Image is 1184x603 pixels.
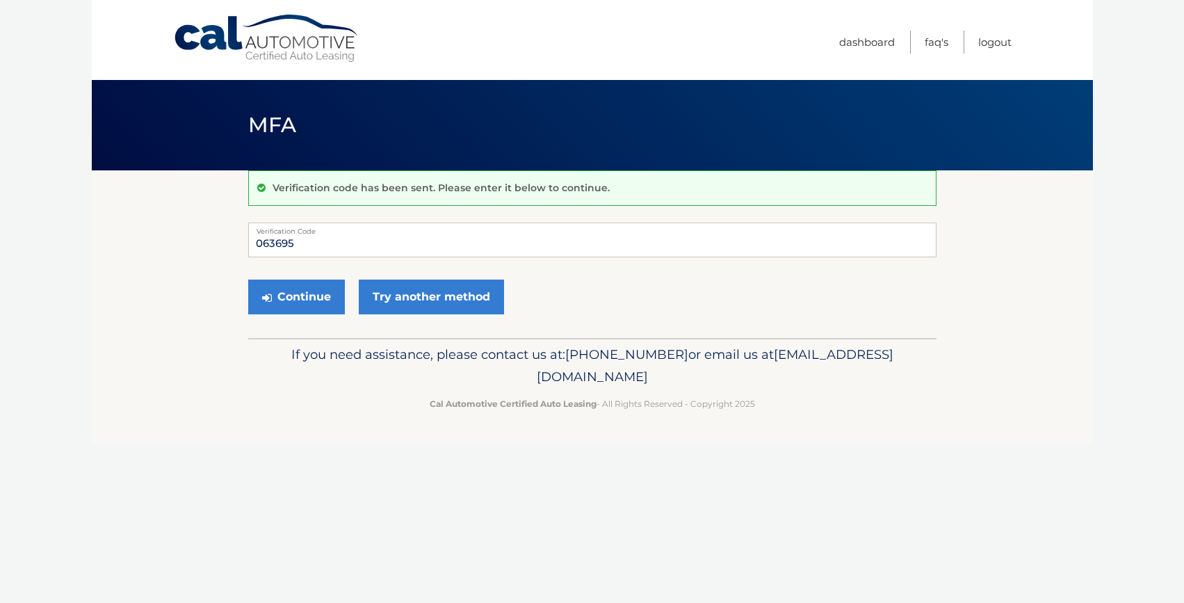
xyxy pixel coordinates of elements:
[257,396,927,411] p: - All Rights Reserved - Copyright 2025
[273,182,610,194] p: Verification code has been sent. Please enter it below to continue.
[839,31,895,54] a: Dashboard
[248,223,936,234] label: Verification Code
[248,112,297,138] span: MFA
[925,31,948,54] a: FAQ's
[978,31,1012,54] a: Logout
[173,14,361,63] a: Cal Automotive
[430,399,597,409] strong: Cal Automotive Certified Auto Leasing
[248,223,936,257] input: Verification Code
[537,346,893,385] span: [EMAIL_ADDRESS][DOMAIN_NAME]
[565,346,688,362] span: [PHONE_NUMBER]
[248,280,345,314] button: Continue
[257,344,927,388] p: If you need assistance, please contact us at: or email us at
[359,280,504,314] a: Try another method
